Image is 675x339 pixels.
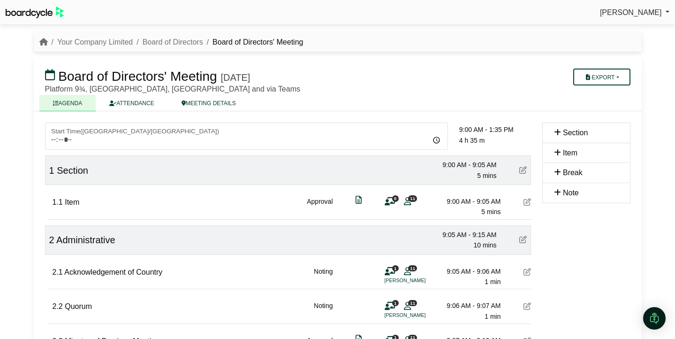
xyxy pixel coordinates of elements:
div: 9:00 AM - 9:05 AM [435,196,501,207]
span: Quorum [65,302,92,310]
span: 1 min [485,278,501,285]
span: 1 [392,265,399,271]
span: 2 [49,235,54,245]
span: 11 [408,300,417,306]
span: [PERSON_NAME] [600,8,662,16]
a: Board of Directors [143,38,203,46]
span: Item [563,149,577,157]
span: Board of Directors' Meeting [58,69,217,84]
span: 11 [408,265,417,271]
nav: breadcrumb [39,36,303,48]
span: 5 mins [477,172,496,179]
div: 9:00 AM - 1:35 PM [459,124,531,135]
div: Noting [314,266,333,287]
span: 10 mins [473,241,496,249]
span: Item [65,198,79,206]
a: AGENDA [39,95,96,111]
li: [PERSON_NAME] [385,311,455,319]
div: Approval [307,196,333,217]
span: 4 h 35 m [459,137,485,144]
span: 1 [392,300,399,306]
span: Platform 9¾, [GEOGRAPHIC_DATA], [GEOGRAPHIC_DATA] and via Teams [45,85,300,93]
div: 9:05 AM - 9:06 AM [435,266,501,277]
li: Board of Directors' Meeting [203,36,303,48]
div: Open Intercom Messenger [643,307,666,330]
span: Section [57,165,88,176]
span: 5 mins [481,208,501,216]
a: Your Company Limited [57,38,133,46]
span: Section [563,129,588,137]
div: Noting [314,300,333,322]
a: ATTENDANCE [96,95,167,111]
div: 9:06 AM - 9:07 AM [435,300,501,311]
span: Administrative [56,235,115,245]
span: 1.1 [53,198,63,206]
span: 11 [408,195,417,201]
span: Break [563,169,583,177]
div: 9:05 AM - 9:15 AM [431,230,497,240]
span: 0 [392,195,399,201]
span: 1 min [485,313,501,320]
div: [DATE] [220,72,250,83]
img: BoardcycleBlackGreen-aaafeed430059cb809a45853b8cf6d952af9d84e6e89e1f1685b34bfd5cb7d64.svg [6,7,64,18]
span: 2.2 [53,302,63,310]
button: Export [573,69,630,85]
span: 2.1 [53,268,63,276]
span: Acknowledgement of Country [64,268,162,276]
span: 1 [49,165,54,176]
a: [PERSON_NAME] [600,7,669,19]
div: 9:00 AM - 9:05 AM [431,160,497,170]
li: [PERSON_NAME] [385,277,455,285]
a: MEETING DETAILS [168,95,250,111]
span: Note [563,189,579,197]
